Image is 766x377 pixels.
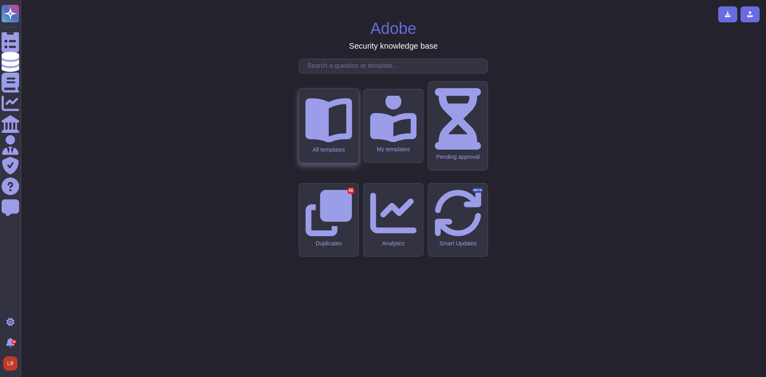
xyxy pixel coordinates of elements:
div: Pending approval [435,154,481,160]
input: Search a question or template... [303,59,488,73]
div: 56 [347,188,354,194]
img: user [3,356,18,371]
div: My templates [370,146,417,153]
button: user [2,355,23,372]
h3: Security knowledge base [349,41,438,51]
div: Smart Updates [435,240,481,247]
div: BETA [472,188,484,193]
div: Analytics [370,240,417,247]
div: Duplicates [306,240,352,247]
h1: Adobe [370,19,417,38]
div: All templates [305,146,352,153]
div: 9+ [12,339,16,344]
